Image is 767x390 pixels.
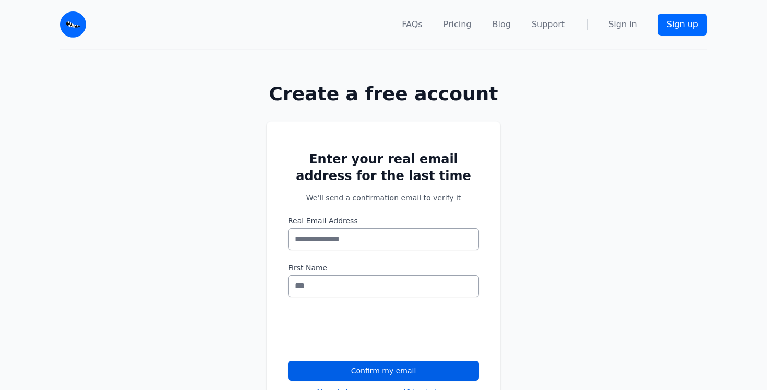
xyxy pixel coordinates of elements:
[288,361,479,381] button: Confirm my email
[658,14,707,36] a: Sign up
[288,193,479,203] p: We'll send a confirmation email to verify it
[444,18,472,31] a: Pricing
[60,11,86,38] img: Email Monster
[532,18,565,31] a: Support
[233,84,534,104] h1: Create a free account
[402,18,422,31] a: FAQs
[288,216,479,226] label: Real Email Address
[288,263,479,273] label: First Name
[288,151,479,184] h2: Enter your real email address for the last time
[288,310,447,350] iframe: reCAPTCHA
[493,18,511,31] a: Blog
[608,18,637,31] a: Sign in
